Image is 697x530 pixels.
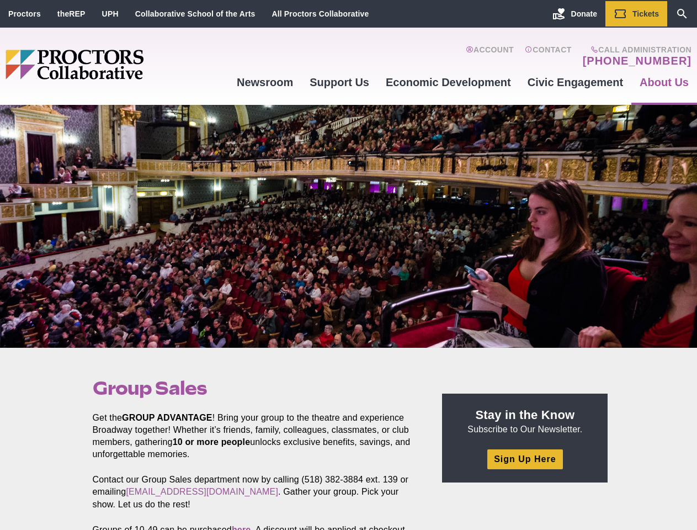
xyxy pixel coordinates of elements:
[466,45,514,67] a: Account
[525,45,572,67] a: Contact
[377,67,519,97] a: Economic Development
[173,437,251,447] strong: 10 or more people
[57,9,86,18] a: theREP
[667,1,697,26] a: Search
[93,378,417,399] h1: Group Sales
[476,408,575,422] strong: Stay in the Know
[6,50,228,79] img: Proctors logo
[519,67,631,97] a: Civic Engagement
[301,67,377,97] a: Support Us
[228,67,301,97] a: Newsroom
[487,449,562,469] a: Sign Up Here
[272,9,369,18] a: All Proctors Collaborative
[8,9,41,18] a: Proctors
[102,9,119,18] a: UPH
[583,54,691,67] a: [PHONE_NUMBER]
[135,9,256,18] a: Collaborative School of the Arts
[571,9,597,18] span: Donate
[455,407,594,436] p: Subscribe to Our Newsletter.
[126,487,278,496] a: [EMAIL_ADDRESS][DOMAIN_NAME]
[544,1,605,26] a: Donate
[93,412,417,460] p: Get the ! Bring your group to the theatre and experience Broadway together! Whether it’s friends,...
[122,413,212,422] strong: GROUP ADVANTAGE
[632,9,659,18] span: Tickets
[579,45,691,54] span: Call Administration
[631,67,697,97] a: About Us
[93,474,417,510] p: Contact our Group Sales department now by calling (518) 382-3884 ext. 139 or emailing . Gather yo...
[605,1,667,26] a: Tickets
